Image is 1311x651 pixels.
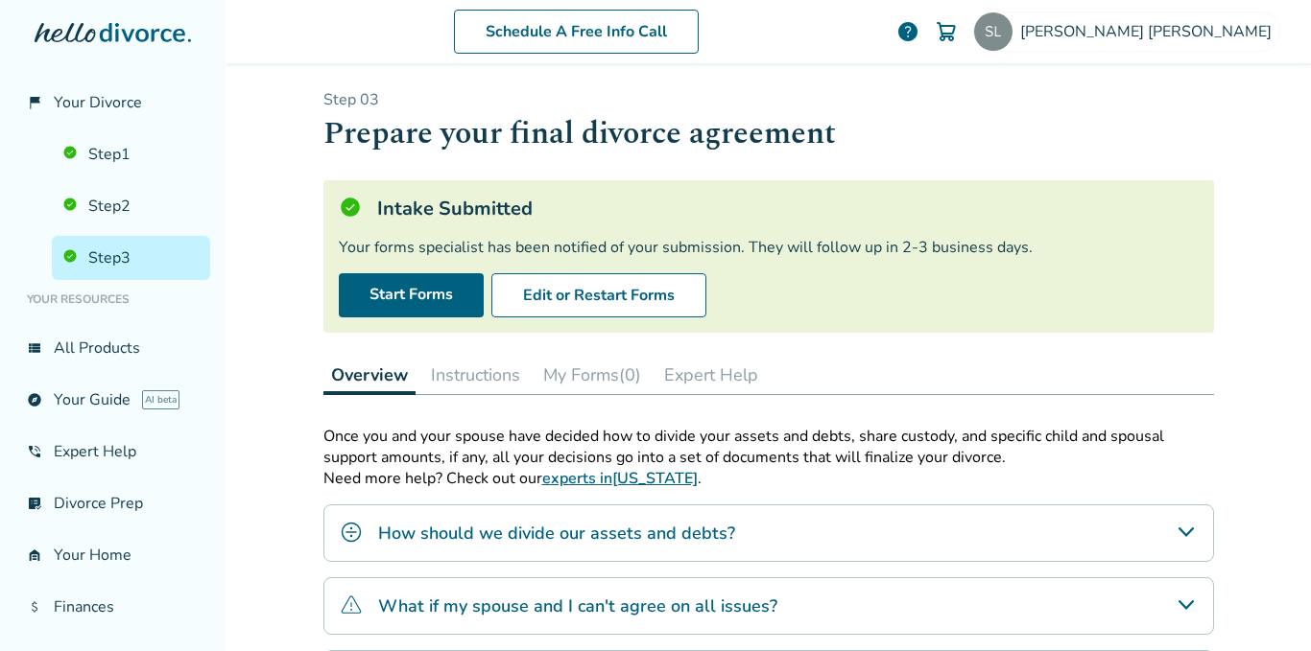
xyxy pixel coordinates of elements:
div: Your forms specialist has been notified of your submission. They will follow up in 2-3 business d... [339,237,1199,258]
img: What if my spouse and I can't agree on all issues? [340,593,363,616]
a: experts in[US_STATE] [542,468,698,489]
span: [PERSON_NAME] [PERSON_NAME] [1020,21,1279,42]
span: attach_money [27,599,42,615]
span: Your Divorce [54,92,142,113]
a: exploreYour GuideAI beta [15,378,210,422]
div: Once you and your spouse have decided how to divide your assets and debts, share custody, and spe... [323,426,1214,468]
img: Cart [935,20,958,43]
button: My Forms(0) [536,356,649,394]
a: Step2 [52,184,210,228]
h5: Intake Submitted [377,196,533,221]
h1: Prepare your final divorce agreement [323,110,1214,157]
h4: What if my spouse and I can't agree on all issues? [378,593,777,618]
li: Your Resources [15,280,210,318]
button: Instructions [423,356,528,394]
a: attach_moneyFinances [15,585,210,629]
img: columbussally@gmail.com [974,12,1013,51]
p: Need more help? Check out our . [323,468,1214,489]
h4: How should we divide our assets and debts? [378,521,735,546]
a: help [896,20,919,43]
a: Step3 [52,236,210,280]
span: view_list [27,340,42,356]
a: garage_homeYour Home [15,533,210,577]
span: AI beta [142,390,179,409]
button: Edit or Restart Forms [491,273,706,317]
span: flag_2 [27,95,42,110]
img: How should we divide our assets and debts? [340,521,363,544]
div: How should we divide our assets and debts? [323,504,1214,562]
a: flag_2Your Divorce [15,81,210,125]
button: Expert Help [656,356,766,394]
p: Step 0 3 [323,89,1214,110]
a: view_listAll Products [15,326,210,370]
a: phone_in_talkExpert Help [15,430,210,474]
a: Start Forms [339,273,484,317]
iframe: Chat Widget [1215,559,1311,651]
span: garage_home [27,547,42,563]
span: explore [27,392,42,407]
span: phone_in_talk [27,444,42,459]
a: Step1 [52,132,210,176]
button: Overview [323,356,416,395]
a: Schedule A Free Info Call [454,10,699,54]
div: What if my spouse and I can't agree on all issues? [323,577,1214,635]
span: list_alt_check [27,496,42,511]
a: list_alt_checkDivorce Prep [15,481,210,525]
